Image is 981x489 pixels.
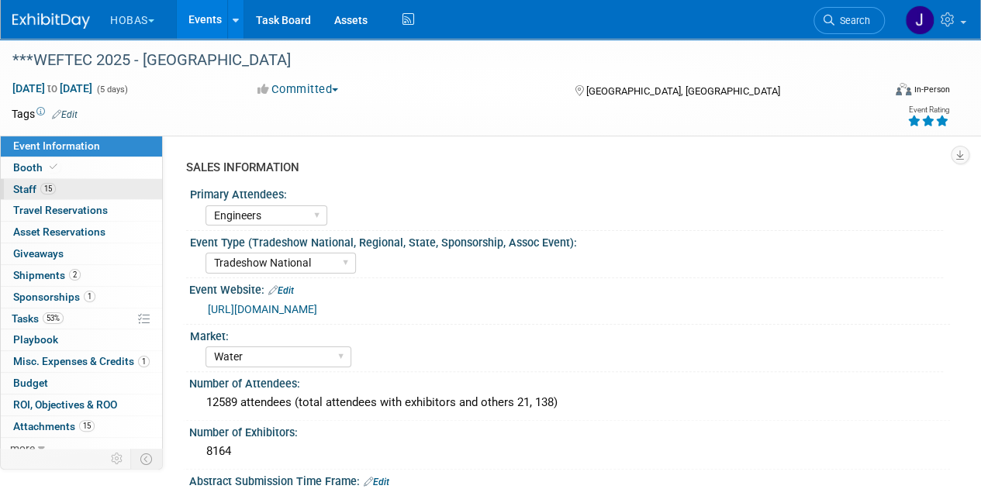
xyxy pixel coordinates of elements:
a: Search [813,7,885,34]
span: ROI, Objectives & ROO [13,398,117,411]
span: Shipments [13,269,81,281]
a: Attachments15 [1,416,162,437]
span: Travel Reservations [13,204,108,216]
span: Attachments [13,420,95,432]
a: Playbook [1,329,162,350]
div: In-Person [914,84,950,95]
a: Misc. Expenses & Credits1 [1,351,162,372]
a: Asset Reservations [1,222,162,243]
div: Primary Attendees: [190,183,943,202]
div: Event Format [813,81,950,104]
a: Event Information [1,136,162,157]
span: Sponsorships [13,291,95,303]
div: 12589 attendees (total attendees with exhibitors and others 21, 138) [201,391,938,415]
span: 15 [40,183,56,195]
span: Staff [13,183,56,195]
span: [GEOGRAPHIC_DATA], [GEOGRAPHIC_DATA] [585,85,779,97]
div: 8164 [201,439,938,463]
a: Sponsorships1 [1,287,162,308]
a: more [1,438,162,459]
span: (5 days) [95,84,128,95]
i: Booth reservation complete [50,163,57,171]
a: Staff15 [1,179,162,200]
button: Committed [252,81,344,98]
a: Edit [268,285,294,296]
a: [URL][DOMAIN_NAME] [208,303,317,315]
span: [DATE] [DATE] [12,81,93,95]
a: Giveaways [1,243,162,264]
img: Format-Inperson.png [896,83,911,95]
span: 2 [69,269,81,281]
div: Event Type (Tradeshow National, Regional, State, Sponsorship, Assoc Event): [190,231,943,250]
span: Tasks [12,312,64,325]
div: SALES INFORMATION [186,160,938,176]
span: 1 [84,291,95,302]
td: Toggle Event Tabs [131,449,163,469]
span: more [10,442,35,454]
span: Budget [13,377,48,389]
span: to [45,82,60,95]
span: Search [834,15,870,26]
span: Event Information [13,139,100,152]
a: Travel Reservations [1,200,162,221]
span: 15 [79,420,95,432]
a: Shipments2 [1,265,162,286]
a: Budget [1,373,162,394]
div: Market: [190,325,943,344]
span: Misc. Expenses & Credits [13,355,150,367]
div: Number of Attendees: [189,372,950,391]
div: ***WEFTEC 2025 - [GEOGRAPHIC_DATA] [7,46,870,74]
a: ROI, Objectives & ROO [1,394,162,415]
a: Edit [364,477,389,487]
a: Booth [1,157,162,178]
span: Playbook [13,333,58,346]
div: Number of Exhibitors: [189,421,950,440]
td: Personalize Event Tab Strip [104,449,131,469]
img: Jeffrey LeBlanc [905,5,934,35]
span: Asset Reservations [13,226,105,238]
a: Tasks53% [1,308,162,329]
a: Edit [52,109,78,120]
span: 53% [43,312,64,324]
span: Booth [13,161,60,174]
span: 1 [138,356,150,367]
td: Tags [12,106,78,122]
span: Giveaways [13,247,64,260]
div: Event Website: [189,278,950,298]
div: Event Rating [907,106,949,114]
img: ExhibitDay [12,13,90,29]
